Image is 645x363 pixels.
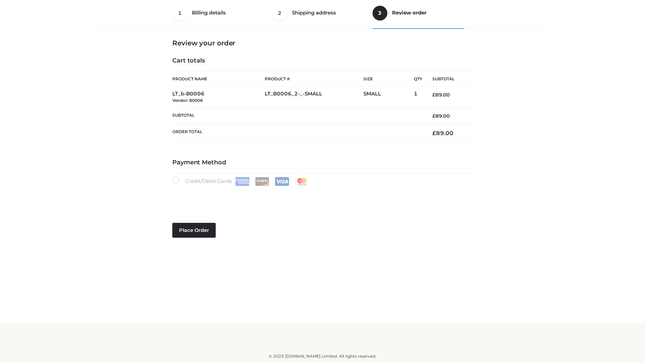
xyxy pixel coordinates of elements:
span: £ [432,92,435,98]
h4: Cart totals [172,57,473,65]
td: LT_b-B0006 [172,87,265,108]
iframe: Secure payment input frame [171,185,471,209]
th: Subtotal [422,72,473,87]
th: Order Total [172,124,422,142]
img: Amex [235,177,250,186]
label: Credit/Debit Cards [172,177,310,186]
span: £ [432,130,436,136]
td: LT_B0006_2-_-SMALL [265,87,363,108]
th: Subtotal [172,108,422,124]
th: Product Name [172,71,265,87]
button: Place order [172,223,216,238]
span: £ [432,113,435,119]
h3: Review your order [172,39,473,47]
small: Vendor: B0006 [172,98,203,103]
bdi: 89.00 [432,113,450,119]
div: © 2025 [DOMAIN_NAME] Limited. All rights reserved. [100,353,545,360]
h4: Payment Method [172,159,473,166]
img: Discover [255,177,269,186]
th: Qty [414,71,422,87]
th: Product # [265,71,363,87]
bdi: 89.00 [432,92,450,98]
td: 1 [414,87,422,108]
th: Size [363,72,411,87]
img: Mastercard [295,177,309,186]
img: Visa [275,177,289,186]
td: SMALL [363,87,414,108]
bdi: 89.00 [432,130,454,136]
